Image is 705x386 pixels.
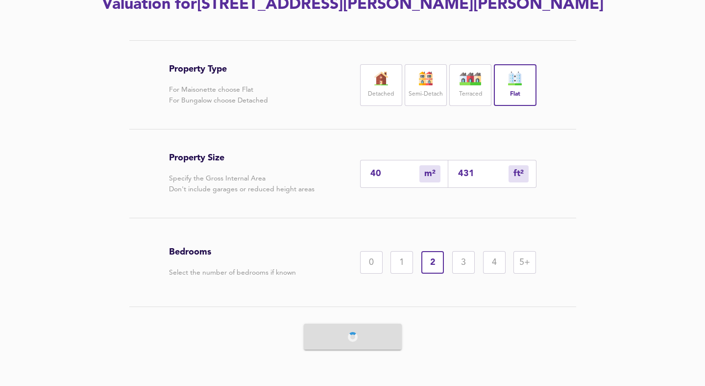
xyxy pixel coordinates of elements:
img: house-icon [413,72,438,85]
div: 5+ [513,251,536,274]
p: For Maisonette choose Flat For Bungalow choose Detached [169,84,268,106]
div: Flat [494,64,536,106]
label: Detached [368,88,394,101]
div: 3 [452,251,475,274]
div: 4 [483,251,506,274]
label: Terraced [459,88,482,101]
h3: Property Size [169,153,315,163]
div: m² [419,165,440,182]
h3: Bedrooms [169,247,296,257]
input: Enter sqm [370,168,419,179]
label: Flat [510,88,520,101]
div: 1 [390,251,413,274]
p: Specify the Gross Internal Area Don't include garages or reduced height areas [169,173,315,195]
h3: Property Type [169,64,268,75]
img: flat-icon [503,72,527,85]
label: Semi-Detach [409,88,443,101]
img: house-icon [369,72,393,85]
img: house-icon [458,72,483,85]
div: Detached [360,64,402,106]
div: 2 [421,251,444,274]
div: m² [509,165,529,182]
input: Sqft [458,168,509,179]
div: Semi-Detach [405,64,447,106]
div: 0 [360,251,383,274]
div: Terraced [449,64,491,106]
p: Select the number of bedrooms if known [169,267,296,278]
